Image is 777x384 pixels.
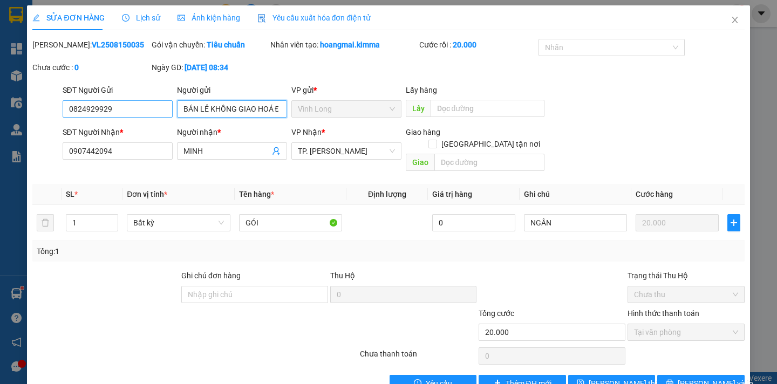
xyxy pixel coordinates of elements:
div: 20.000 [8,70,64,94]
input: Ghi chú đơn hàng [181,286,328,303]
span: picture [178,14,185,22]
span: Thu rồi : [8,70,40,81]
div: 0907442094 [70,48,156,63]
span: edit [32,14,40,22]
span: SL [66,190,74,198]
span: Nhận: [70,10,96,22]
label: Hình thức thanh toán [628,309,699,318]
div: Cước rồi : [419,39,536,51]
input: 0 [636,214,719,231]
input: Dọc đường [434,154,544,171]
span: Ảnh kiện hàng [178,13,240,22]
th: Ghi chú [520,184,631,205]
span: close [731,16,739,24]
span: Tên hàng [239,190,274,198]
span: Tổng cước [479,309,514,318]
div: Chưa cước : [32,61,149,73]
span: Tại văn phòng [634,324,738,340]
span: Thu Hộ [330,271,355,280]
div: Gói vận chuyển: [152,39,269,51]
span: Đơn vị tính [127,190,167,198]
button: plus [727,214,740,231]
span: plus [728,218,740,227]
b: 20.000 [453,40,476,49]
span: SỬA ĐƠN HÀNG [32,13,104,22]
input: Dọc đường [431,100,544,117]
span: Cước hàng [636,190,673,198]
span: clock-circle [122,14,129,22]
span: user-add [272,147,281,155]
div: VP gửi [291,84,401,96]
img: icon [257,14,266,23]
button: delete [37,214,54,231]
div: Vĩnh Long [9,9,63,35]
div: Tổng: 1 [37,245,301,257]
b: VL2508150035 [92,40,144,49]
span: Giao hàng [406,128,440,136]
div: MINH [70,35,156,48]
div: SĐT Người Gửi [63,84,173,96]
span: Định lượng [368,190,406,198]
span: Lấy [406,100,431,117]
span: Lịch sử [122,13,160,22]
b: [DATE] 08:34 [185,63,228,72]
span: TP. Hồ Chí Minh [298,143,395,159]
span: Chưa thu [634,286,738,303]
div: SĐT Người Nhận [63,126,173,138]
input: VD: Bàn, Ghế [239,214,342,231]
div: TP. [PERSON_NAME] [70,9,156,35]
span: Gửi: [9,10,26,22]
b: Tiêu chuẩn [207,40,245,49]
span: Lấy hàng [406,86,437,94]
span: [GEOGRAPHIC_DATA] tận nơi [437,138,544,150]
span: Bất kỳ [133,215,223,231]
span: Giao [406,154,434,171]
b: 0 [74,63,79,72]
div: Trạng thái Thu Hộ [628,270,745,282]
span: VP Nhận [291,128,322,136]
div: Nhân viên tạo: [270,39,417,51]
div: Người gửi [177,84,287,96]
div: Chưa thanh toán [359,348,478,367]
button: Close [720,5,750,36]
span: Vĩnh Long [298,101,395,117]
b: hoangmai.kimma [320,40,380,49]
label: Ghi chú đơn hàng [181,271,241,280]
div: Ngày GD: [152,61,269,73]
div: Người nhận [177,126,287,138]
div: [PERSON_NAME]: [32,39,149,51]
span: Yêu cầu xuất hóa đơn điện tử [257,13,371,22]
span: Giá trị hàng [432,190,472,198]
input: Ghi Chú [524,214,627,231]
